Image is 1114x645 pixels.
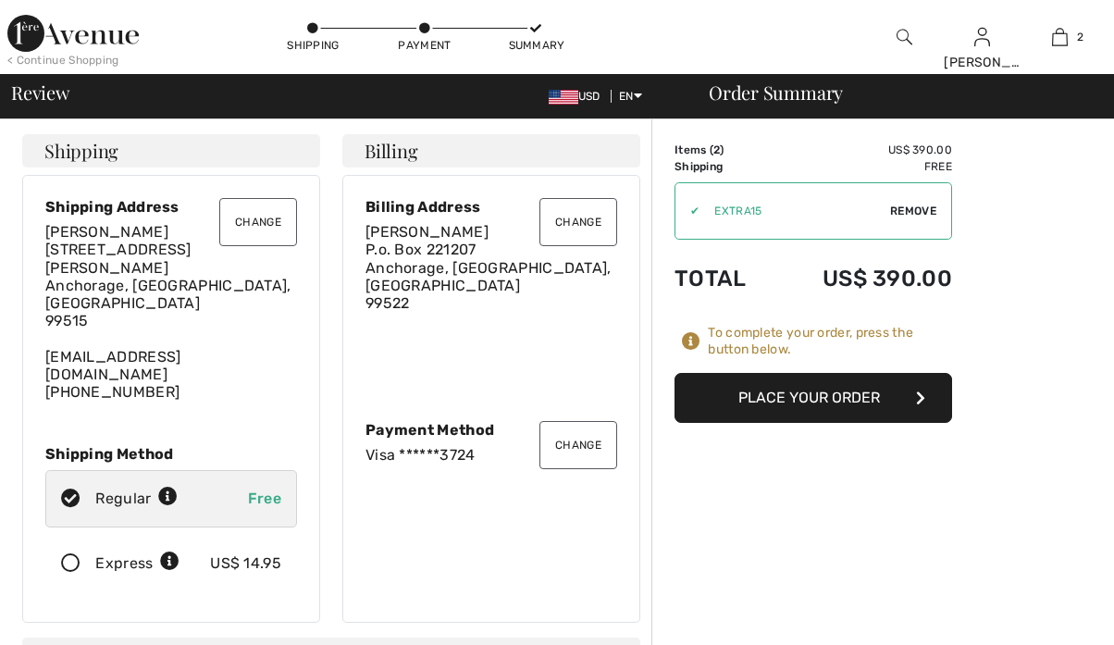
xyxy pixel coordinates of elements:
[365,223,489,241] span: [PERSON_NAME]
[7,15,139,52] img: 1ère Avenue
[675,373,952,423] button: Place Your Order
[365,241,612,312] span: P.o. Box 221207 Anchorage, [GEOGRAPHIC_DATA], [GEOGRAPHIC_DATA] 99522
[539,198,617,246] button: Change
[286,37,341,54] div: Shipping
[45,241,291,329] span: [STREET_ADDRESS][PERSON_NAME] Anchorage, [GEOGRAPHIC_DATA], [GEOGRAPHIC_DATA] 99515
[675,142,774,158] td: Items ( )
[713,143,720,156] span: 2
[675,247,774,310] td: Total
[45,223,297,401] div: [EMAIL_ADDRESS][DOMAIN_NAME] [PHONE_NUMBER]
[675,203,699,219] div: ✔
[45,198,297,216] div: Shipping Address
[974,26,990,48] img: My Info
[699,183,890,239] input: Promo code
[890,203,936,219] span: Remove
[95,488,178,510] div: Regular
[687,83,1103,102] div: Order Summary
[675,158,774,175] td: Shipping
[774,247,952,310] td: US$ 390.00
[509,37,564,54] div: Summary
[1022,26,1098,48] a: 2
[365,198,617,216] div: Billing Address
[1077,29,1083,45] span: 2
[95,552,179,575] div: Express
[774,142,952,158] td: US$ 390.00
[365,142,417,160] span: Billing
[549,90,578,105] img: US Dollar
[974,28,990,45] a: Sign In
[44,142,118,160] span: Shipping
[248,490,281,507] span: Free
[774,158,952,175] td: Free
[365,421,617,439] div: Payment Method
[397,37,452,54] div: Payment
[11,83,69,102] span: Review
[619,90,642,103] span: EN
[897,26,912,48] img: search the website
[944,53,1020,72] div: [PERSON_NAME]
[708,325,952,358] div: To complete your order, press the button below.
[45,445,297,463] div: Shipping Method
[45,223,168,241] span: [PERSON_NAME]
[219,198,297,246] button: Change
[549,90,608,103] span: USD
[210,552,281,575] div: US$ 14.95
[539,421,617,469] button: Change
[1052,26,1068,48] img: My Bag
[7,52,119,68] div: < Continue Shopping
